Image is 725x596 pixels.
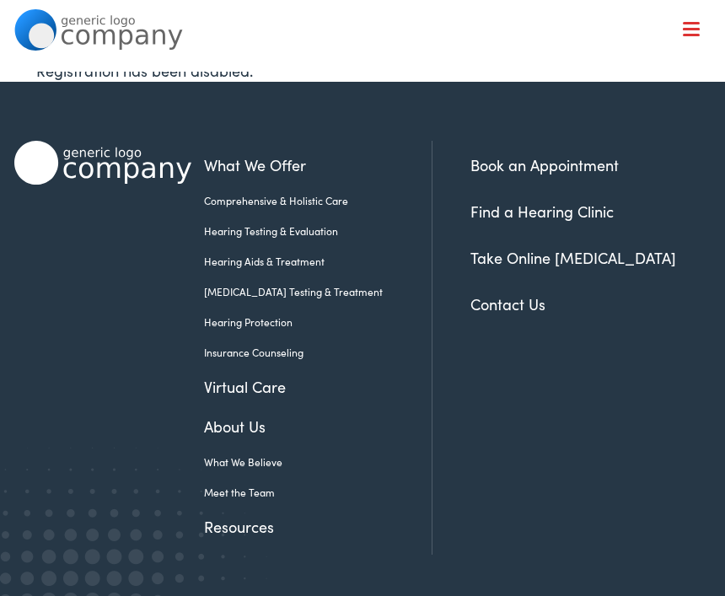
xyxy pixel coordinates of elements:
[204,153,406,176] a: What We Offer
[27,67,711,120] a: What We Offer
[204,485,406,500] a: Meet the Team
[204,515,406,538] a: Resources
[470,154,619,175] a: Book an Appointment
[204,454,406,470] a: What We Believe
[204,314,406,330] a: Hearing Protection
[204,254,406,269] a: Hearing Aids & Treatment
[470,247,676,268] a: Take Online [MEDICAL_DATA]
[14,141,191,185] img: Alpaca Audiology
[470,201,614,222] a: Find a Hearing Clinic
[204,375,406,398] a: Virtual Care
[204,415,406,438] a: About Us
[204,284,406,299] a: [MEDICAL_DATA] Testing & Treatment
[470,293,545,314] a: Contact Us
[204,345,406,360] a: Insurance Counseling
[204,193,406,208] a: Comprehensive & Holistic Care
[204,223,406,239] a: Hearing Testing & Evaluation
